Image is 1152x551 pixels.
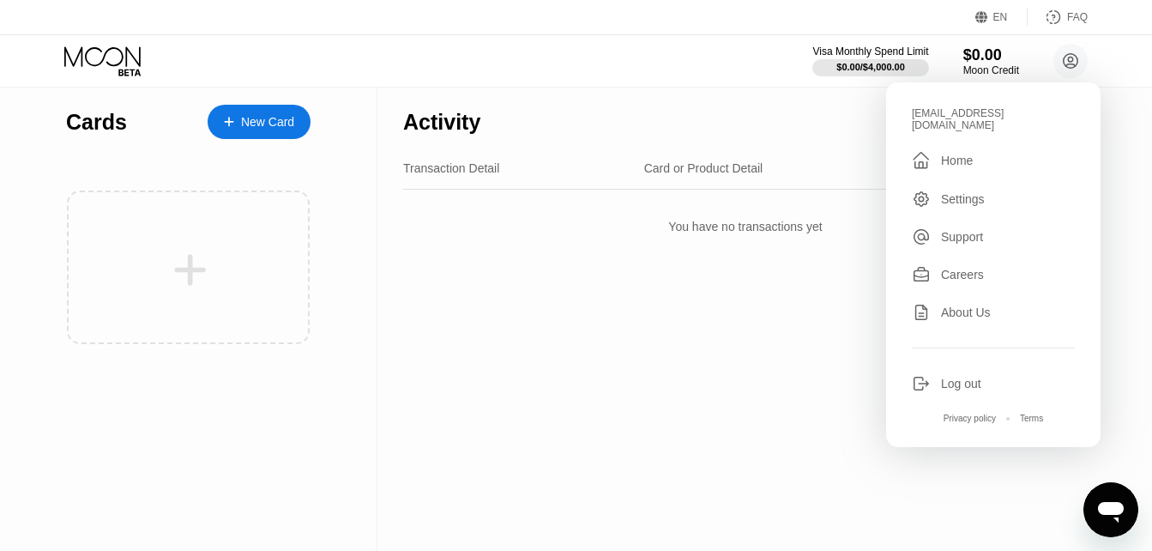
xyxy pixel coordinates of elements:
div: Visa Monthly Spend Limit$0.00/$4,000.00 [812,45,928,76]
div: Cards [66,110,127,135]
div: Terms [1020,414,1043,423]
div: Careers [941,268,984,282]
div: Activity [403,110,480,135]
div: Log out [912,374,1075,393]
div: New Card [208,105,311,139]
div: Log out [941,377,981,391]
div: Transaction Detail [403,161,499,175]
div: New Card [241,115,294,130]
div: About Us [912,303,1075,322]
div:  [912,150,931,171]
div: Visa Monthly Spend Limit [812,45,928,58]
div: Home [912,150,1075,171]
div: Privacy policy [944,414,996,423]
div: Support [941,230,983,244]
div: FAQ [1067,11,1088,23]
div: Moon Credit [963,64,1019,76]
div: Settings [912,190,1075,209]
div: Support [912,227,1075,246]
div: EN [975,9,1028,26]
div: [EMAIL_ADDRESS][DOMAIN_NAME] [912,107,1075,131]
div: $0.00Moon Credit [963,46,1019,76]
div: EN [993,11,1008,23]
div: Settings [941,192,985,206]
div: $0.00 / $4,000.00 [836,62,905,72]
div: Card or Product Detail [644,161,763,175]
div: Home [941,154,973,167]
div: About Us [941,306,991,319]
iframe: Button to launch messaging window [1083,482,1138,537]
div: $0.00 [963,46,1019,64]
div: FAQ [1028,9,1088,26]
div: Careers [912,265,1075,284]
div: You have no transactions yet [403,203,1088,251]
